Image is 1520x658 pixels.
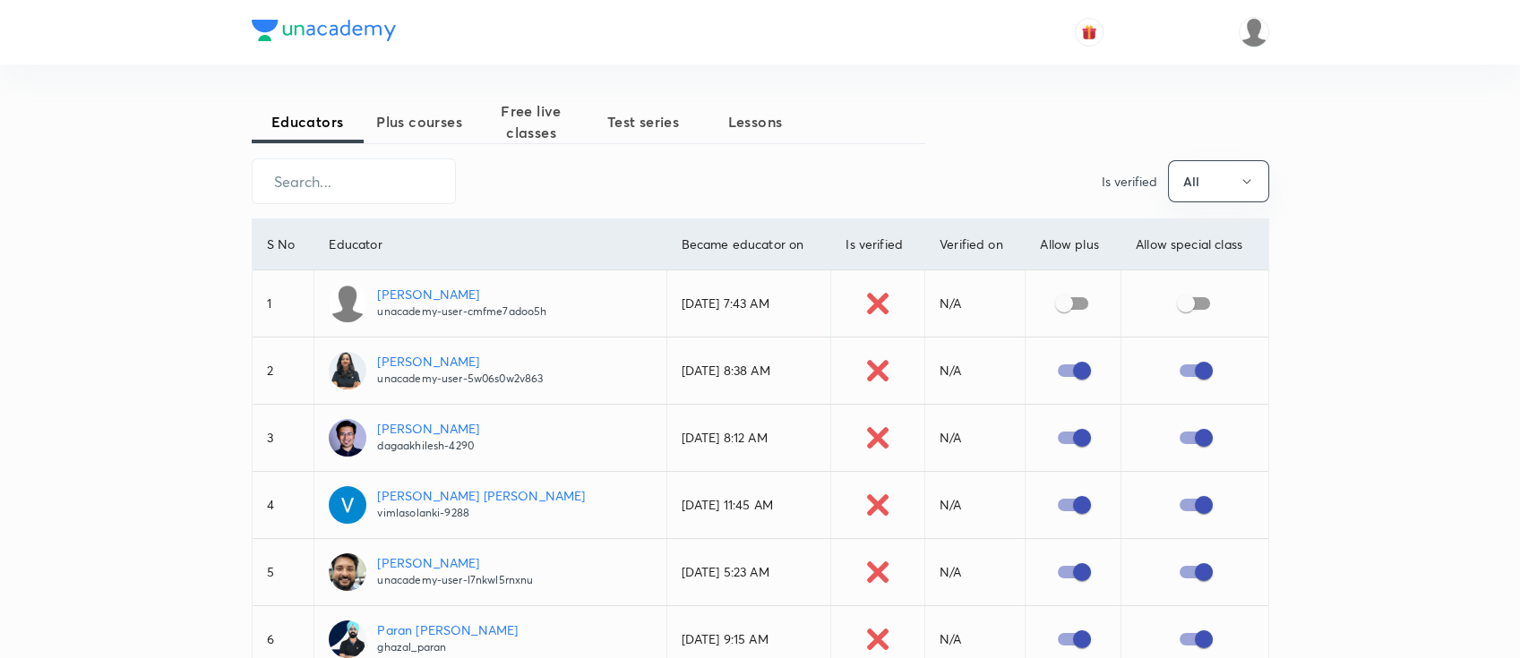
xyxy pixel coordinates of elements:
th: S No [253,219,314,270]
img: nikita patil [1239,17,1269,47]
p: unacademy-user-l7nkwl5rnxnu [377,572,533,588]
th: Is verified [831,219,925,270]
a: [PERSON_NAME]unacademy-user-5w06s0w2v863 [329,352,651,389]
th: Verified on [925,219,1026,270]
td: [DATE] 11:45 AM [666,472,831,539]
span: Free live classes [476,100,588,143]
td: 4 [253,472,314,539]
button: avatar [1075,18,1104,47]
button: All [1168,160,1269,202]
span: Test series [588,111,700,132]
a: Company Logo [252,20,396,46]
td: [DATE] 8:38 AM [666,338,831,405]
p: vimlasolanki-9288 [377,505,585,521]
input: Search... [253,158,455,204]
a: [PERSON_NAME]unacademy-user-l7nkwl5rnxnu [329,553,651,591]
p: Paran [PERSON_NAME] [377,620,518,639]
p: [PERSON_NAME] [377,285,546,303]
td: [DATE] 7:43 AM [666,270,831,338]
span: Educators [252,111,364,132]
td: N/A [925,405,1026,472]
img: avatar [1081,24,1097,40]
a: [PERSON_NAME] [PERSON_NAME]vimlasolanki-9288 [329,486,651,524]
img: Company Logo [252,20,396,41]
td: [DATE] 5:23 AM [666,539,831,606]
td: N/A [925,472,1026,539]
th: Became educator on [666,219,831,270]
th: Educator [314,219,666,270]
td: 5 [253,539,314,606]
p: [PERSON_NAME] [PERSON_NAME] [377,486,585,505]
td: 3 [253,405,314,472]
p: unacademy-user-5w06s0w2v863 [377,371,543,387]
a: [PERSON_NAME]dagaakhilesh-4290 [329,419,651,457]
p: [PERSON_NAME] [377,352,543,371]
p: Is verified [1102,172,1157,191]
p: ghazal_paran [377,639,518,655]
p: [PERSON_NAME] [377,419,479,438]
a: [PERSON_NAME]unacademy-user-cmfme7adoo5h [329,285,651,322]
td: 1 [253,270,314,338]
span: Lessons [700,111,812,132]
p: [PERSON_NAME] [377,553,533,572]
th: Allow special class [1121,219,1268,270]
td: 2 [253,338,314,405]
span: Plus courses [364,111,476,132]
td: [DATE] 8:12 AM [666,405,831,472]
a: Paran [PERSON_NAME]ghazal_paran [329,620,651,658]
p: unacademy-user-cmfme7adoo5h [377,303,546,320]
td: N/A [925,338,1026,405]
p: dagaakhilesh-4290 [377,438,479,454]
td: N/A [925,539,1026,606]
td: N/A [925,270,1026,338]
th: Allow plus [1026,219,1121,270]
